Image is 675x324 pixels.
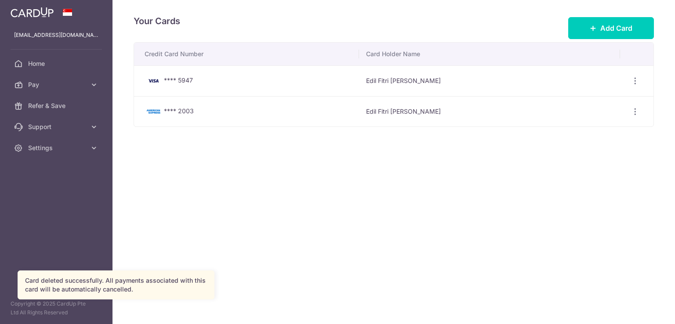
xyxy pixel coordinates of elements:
th: Card Holder Name [359,43,620,65]
span: Settings [28,144,86,152]
div: Card deleted successfully. All payments associated with this card will be automatically cancelled. [25,276,207,294]
span: Pay [28,80,86,89]
img: Bank Card [145,106,162,117]
button: Add Card [568,17,654,39]
p: [EMAIL_ADDRESS][DOMAIN_NAME] [14,31,98,40]
img: CardUp [11,7,54,18]
span: Add Card [600,23,632,33]
span: Refer & Save [28,101,86,110]
img: Bank Card [145,76,162,86]
span: Home [28,59,86,68]
h4: Your Cards [134,14,180,28]
td: Edil Fitri [PERSON_NAME] [359,65,620,96]
th: Credit Card Number [134,43,359,65]
span: Support [28,122,86,131]
td: Edil Fitri [PERSON_NAME] [359,96,620,127]
iframe: Opens a widget where you can find more information [619,298,666,320]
